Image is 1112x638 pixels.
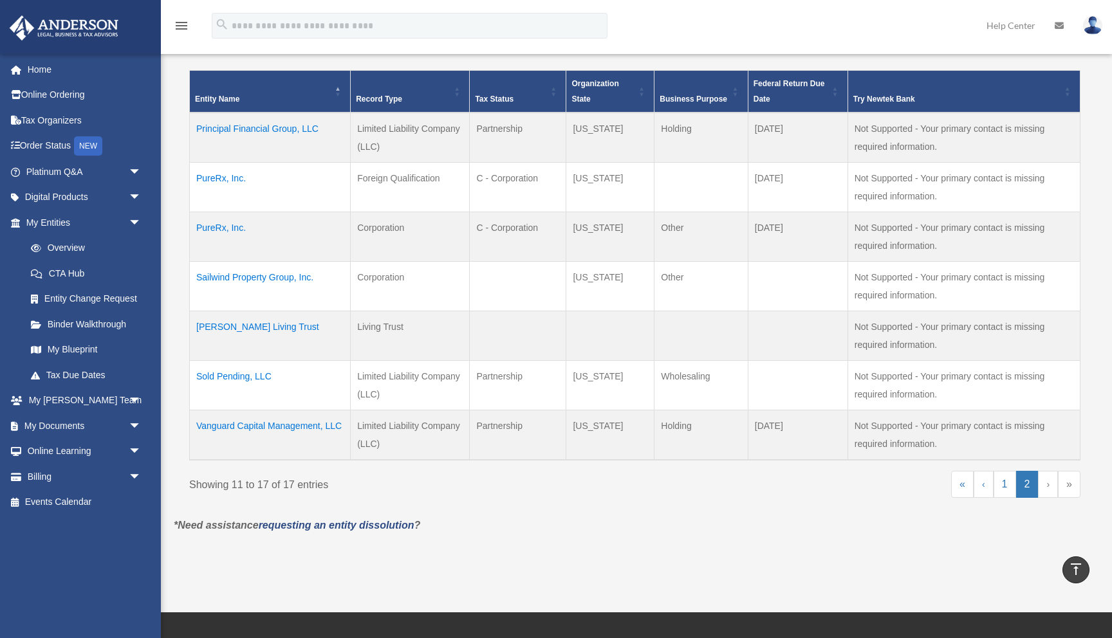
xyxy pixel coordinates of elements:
span: arrow_drop_down [129,159,154,185]
td: Corporation [351,212,470,262]
th: Record Type: Activate to sort [351,71,470,113]
a: My [PERSON_NAME] Teamarrow_drop_down [9,388,161,414]
span: arrow_drop_down [129,210,154,236]
a: Home [9,57,161,82]
a: 2 [1016,471,1039,498]
span: Entity Name [195,95,239,104]
span: Federal Return Due Date [754,79,825,104]
a: Order StatusNEW [9,133,161,159]
td: PureRx, Inc. [190,212,351,262]
a: Online Learningarrow_drop_down [9,439,161,464]
a: My Documentsarrow_drop_down [9,413,161,439]
i: vertical_align_top [1068,561,1084,577]
td: Holding [654,113,748,163]
div: Try Newtek Bank [853,91,1061,107]
th: Business Purpose: Activate to sort [654,71,748,113]
a: Next [1038,471,1058,498]
a: Last [1058,471,1080,498]
i: search [215,17,229,32]
a: Events Calendar [9,489,161,515]
a: menu [174,23,189,33]
a: Overview [18,235,148,261]
td: Not Supported - Your primary contact is missing required information. [848,163,1080,212]
span: Business Purpose [660,95,727,104]
a: vertical_align_top [1062,556,1089,583]
th: Try Newtek Bank : Activate to sort [848,71,1080,113]
td: [US_STATE] [566,410,654,460]
td: Other [654,212,748,262]
span: arrow_drop_down [129,439,154,465]
td: [DATE] [748,212,848,262]
td: Corporation [351,262,470,311]
span: arrow_drop_down [129,388,154,414]
td: Other [654,262,748,311]
td: Not Supported - Your primary contact is missing required information. [848,361,1080,410]
a: CTA Hub [18,260,154,286]
td: Limited Liability Company (LLC) [351,361,470,410]
a: requesting an entity dissolution [259,520,414,531]
a: Binder Walkthrough [18,311,154,337]
a: Previous [974,471,994,498]
td: Sailwind Property Group, Inc. [190,262,351,311]
i: menu [174,18,189,33]
td: PureRx, Inc. [190,163,351,212]
td: Not Supported - Your primary contact is missing required information. [848,113,1080,163]
td: [US_STATE] [566,163,654,212]
span: Tax Status [475,95,514,104]
img: User Pic [1083,16,1102,35]
td: Limited Liability Company (LLC) [351,113,470,163]
td: Holding [654,410,748,460]
a: Platinum Q&Aarrow_drop_down [9,159,161,185]
td: Foreign Qualification [351,163,470,212]
span: arrow_drop_down [129,413,154,439]
td: Principal Financial Group, LLC [190,113,351,163]
th: Entity Name: Activate to invert sorting [190,71,351,113]
td: Sold Pending, LLC [190,361,351,410]
td: C - Corporation [470,163,566,212]
th: Tax Status: Activate to sort [470,71,566,113]
td: [DATE] [748,113,848,163]
td: Not Supported - Your primary contact is missing required information. [848,262,1080,311]
a: Digital Productsarrow_drop_down [9,185,161,210]
td: Living Trust [351,311,470,361]
td: C - Corporation [470,212,566,262]
td: Partnership [470,361,566,410]
div: NEW [74,136,102,156]
td: [DATE] [748,163,848,212]
a: Online Ordering [9,82,161,108]
em: *Need assistance ? [174,520,420,531]
td: Not Supported - Your primary contact is missing required information. [848,212,1080,262]
td: Vanguard Capital Management, LLC [190,410,351,460]
a: Entity Change Request [18,286,154,312]
td: [PERSON_NAME] Living Trust [190,311,351,361]
div: Showing 11 to 17 of 17 entries [189,471,625,494]
th: Organization State: Activate to sort [566,71,654,113]
a: Tax Organizers [9,107,161,133]
td: [US_STATE] [566,113,654,163]
a: Billingarrow_drop_down [9,464,161,489]
td: [US_STATE] [566,212,654,262]
span: Record Type [356,95,402,104]
td: Wholesaling [654,361,748,410]
span: arrow_drop_down [129,464,154,490]
a: First [951,471,974,498]
td: [DATE] [748,410,848,460]
td: Partnership [470,410,566,460]
td: Limited Liability Company (LLC) [351,410,470,460]
td: Not Supported - Your primary contact is missing required information. [848,410,1080,460]
a: 1 [994,471,1016,498]
th: Federal Return Due Date: Activate to sort [748,71,848,113]
span: Organization State [571,79,618,104]
a: Tax Due Dates [18,362,154,388]
a: My Blueprint [18,337,154,363]
td: [US_STATE] [566,361,654,410]
td: [US_STATE] [566,262,654,311]
span: arrow_drop_down [129,185,154,211]
td: Not Supported - Your primary contact is missing required information. [848,311,1080,361]
a: My Entitiesarrow_drop_down [9,210,154,235]
img: Anderson Advisors Platinum Portal [6,15,122,41]
td: Partnership [470,113,566,163]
